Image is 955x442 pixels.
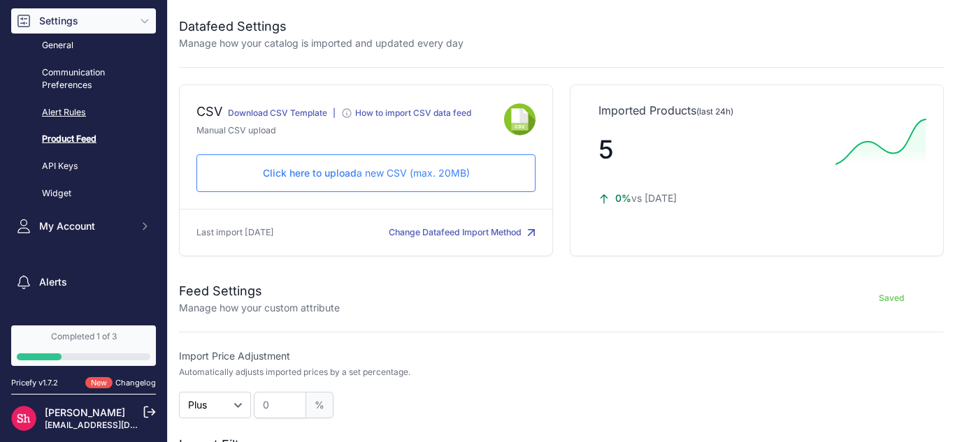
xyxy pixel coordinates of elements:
span: New [85,377,113,389]
button: Saved [839,287,944,309]
p: Last import [DATE] [196,226,274,240]
p: vs [DATE] [598,191,824,205]
a: Product Feed [11,127,156,152]
button: Settings [11,8,156,34]
input: 22 [254,392,306,418]
h2: Datafeed Settings [179,17,464,36]
a: Alert Rules [11,101,156,125]
a: Communication Preferences [11,61,156,98]
span: My Account [39,219,131,233]
button: My Account [11,214,156,239]
a: General [11,34,156,58]
a: API Keys [11,154,156,179]
a: How to import CSV data feed [341,110,471,121]
p: Manage how your custom attribute [179,301,340,315]
button: Change Datafeed Import Method [389,226,536,240]
h2: Feed Settings [179,281,340,301]
p: a new CSV (max. 20MB) [208,166,524,180]
div: Pricefy v1.7.2 [11,377,58,389]
a: [PERSON_NAME] [45,406,125,418]
a: Download CSV Template [228,108,327,118]
div: CSV [196,102,222,124]
span: 0% [615,192,631,204]
div: How to import CSV data feed [355,108,471,119]
span: % [306,392,333,418]
a: Alerts [11,270,156,295]
p: Automatically adjusts imported prices by a set percentage. [179,367,410,378]
a: [EMAIL_ADDRESS][DOMAIN_NAME] [45,420,191,430]
p: Manage how your catalog is imported and updated every day [179,36,464,50]
a: Changelog [115,378,156,388]
a: Completed 1 of 3 [11,325,156,366]
div: | [333,108,336,124]
a: Widget [11,182,156,206]
span: Click here to upload [263,167,357,179]
label: Import Price Adjustment [179,349,557,363]
span: 5 [598,134,614,165]
p: Manual CSV upload [196,124,504,138]
div: Completed 1 of 3 [17,331,150,342]
span: (last 24h) [696,106,733,117]
p: Imported Products [598,102,915,119]
span: Settings [39,14,131,28]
